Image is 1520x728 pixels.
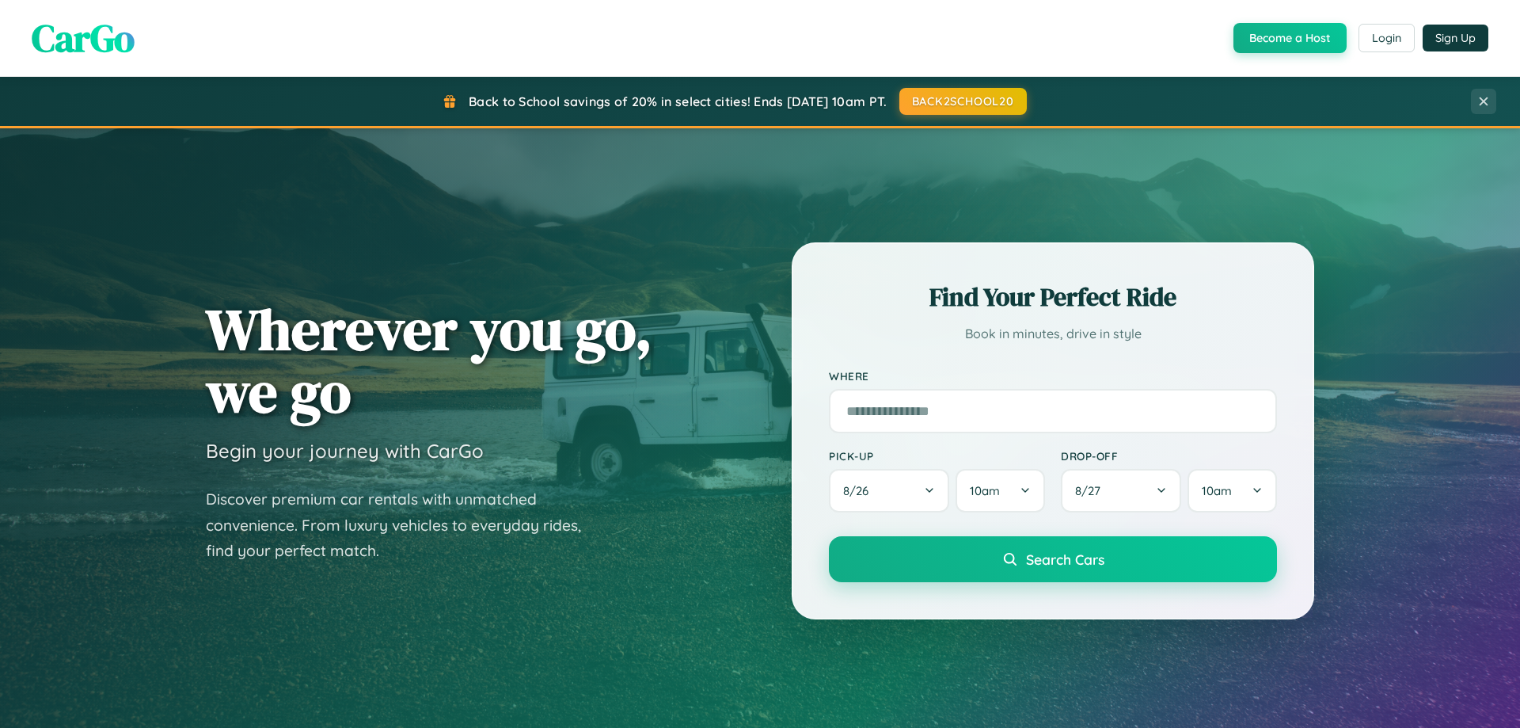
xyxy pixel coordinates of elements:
button: 8/27 [1061,469,1181,513]
p: Book in minutes, drive in style [829,322,1277,345]
span: Search Cars [1026,551,1104,568]
button: 8/26 [829,469,949,513]
button: Become a Host [1233,23,1347,53]
span: 8 / 26 [843,483,876,498]
label: Drop-off [1061,449,1277,463]
label: Pick-up [829,449,1045,463]
button: Sign Up [1423,25,1488,51]
h2: Find Your Perfect Ride [829,280,1277,314]
button: 10am [1187,469,1277,513]
span: 10am [1202,483,1232,498]
span: 10am [970,483,1000,498]
h3: Begin your journey with CarGo [206,439,484,463]
h1: Wherever you go, we go [206,298,652,423]
p: Discover premium car rentals with unmatched convenience. From luxury vehicles to everyday rides, ... [206,486,602,564]
button: Login [1358,24,1415,52]
span: Back to School savings of 20% in select cities! Ends [DATE] 10am PT. [469,93,887,109]
span: 8 / 27 [1075,483,1108,498]
button: 10am [956,469,1045,513]
span: CarGo [32,12,135,64]
button: Search Cars [829,536,1277,582]
button: BACK2SCHOOL20 [899,88,1027,115]
label: Where [829,369,1277,383]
